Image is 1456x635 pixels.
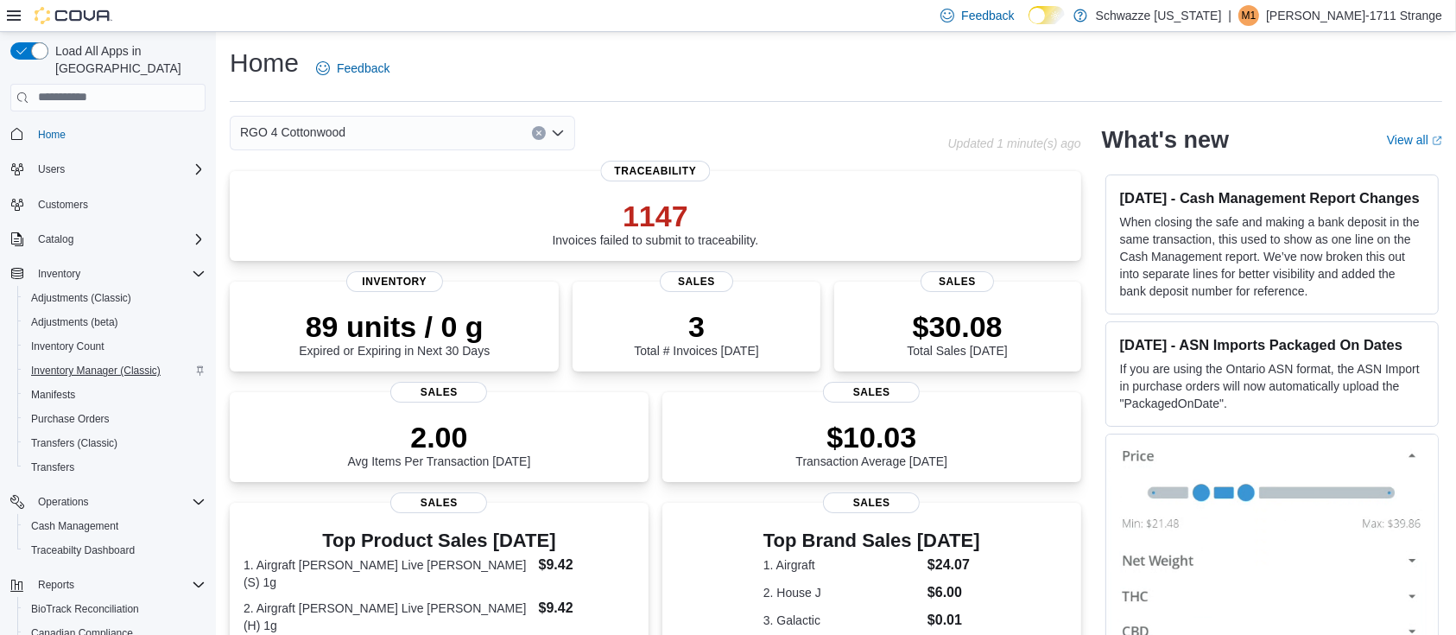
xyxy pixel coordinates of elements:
[3,227,212,251] button: Catalog
[24,336,111,357] a: Inventory Count
[24,336,206,357] span: Inventory Count
[553,199,759,247] div: Invoices failed to submit to traceability.
[31,194,206,215] span: Customers
[244,600,532,634] dt: 2. Airgraft [PERSON_NAME] Live [PERSON_NAME] (H) 1g
[299,309,490,358] div: Expired or Expiring in Next 30 Days
[17,455,212,479] button: Transfers
[24,360,206,381] span: Inventory Manager (Classic)
[921,271,995,292] span: Sales
[927,555,980,575] dd: $24.07
[1120,213,1424,300] p: When closing the safe and making a bank deposit in the same transaction, this used to show as one...
[539,598,635,619] dd: $9.42
[600,161,710,181] span: Traceability
[244,556,532,591] dt: 1. Airgraft [PERSON_NAME] Live [PERSON_NAME] (S) 1g
[38,198,88,212] span: Customers
[337,60,389,77] span: Feedback
[17,538,212,562] button: Traceabilty Dashboard
[31,602,139,616] span: BioTrack Reconciliation
[390,492,487,513] span: Sales
[17,310,212,334] button: Adjustments (beta)
[948,137,1081,150] p: Updated 1 minute(s) ago
[24,312,206,333] span: Adjustments (beta)
[3,192,212,217] button: Customers
[823,492,920,513] span: Sales
[31,436,117,450] span: Transfers (Classic)
[244,530,635,551] h3: Top Product Sales [DATE]
[17,407,212,431] button: Purchase Orders
[31,460,74,474] span: Transfers
[31,124,206,145] span: Home
[763,530,980,551] h3: Top Brand Sales [DATE]
[1096,5,1222,26] p: Schwazze [US_STATE]
[31,519,118,533] span: Cash Management
[31,543,135,557] span: Traceabilty Dashboard
[1029,24,1029,25] span: Dark Mode
[3,573,212,597] button: Reports
[31,492,206,512] span: Operations
[634,309,758,358] div: Total # Invoices [DATE]
[38,578,74,592] span: Reports
[24,599,206,619] span: BioTrack Reconciliation
[823,382,920,403] span: Sales
[24,433,124,454] a: Transfers (Classic)
[17,359,212,383] button: Inventory Manager (Classic)
[347,420,530,454] p: 2.00
[31,412,110,426] span: Purchase Orders
[24,516,206,537] span: Cash Management
[24,457,81,478] a: Transfers
[1120,336,1424,353] h3: [DATE] - ASN Imports Packaged On Dates
[539,555,635,575] dd: $9.42
[24,540,142,561] a: Traceabilty Dashboard
[1029,6,1065,24] input: Dark Mode
[31,315,118,329] span: Adjustments (beta)
[1120,189,1424,206] h3: [DATE] - Cash Management Report Changes
[24,516,125,537] a: Cash Management
[1266,5,1442,26] p: [PERSON_NAME]-1711 Strange
[17,383,212,407] button: Manifests
[551,126,565,140] button: Open list of options
[38,128,66,142] span: Home
[3,122,212,147] button: Home
[634,309,758,344] p: 3
[763,612,921,629] dt: 3. Galactic
[1120,360,1424,412] p: If you are using the Ontario ASN format, the ASN Import in purchase orders will now automatically...
[31,388,75,402] span: Manifests
[31,364,161,378] span: Inventory Manager (Classic)
[240,122,345,143] span: RGO 4 Cottonwood
[31,264,87,284] button: Inventory
[795,420,947,468] div: Transaction Average [DATE]
[24,384,82,405] a: Manifests
[17,597,212,621] button: BioTrack Reconciliation
[31,159,206,180] span: Users
[230,46,299,80] h1: Home
[927,610,980,631] dd: $0.01
[17,286,212,310] button: Adjustments (Classic)
[1228,5,1231,26] p: |
[24,457,206,478] span: Transfers
[24,384,206,405] span: Manifests
[17,431,212,455] button: Transfers (Classic)
[38,495,89,509] span: Operations
[1242,5,1257,26] span: M1
[1238,5,1259,26] div: Mick-1711 Strange
[35,7,112,24] img: Cova
[24,540,206,561] span: Traceabilty Dashboard
[390,382,487,403] span: Sales
[24,288,138,308] a: Adjustments (Classic)
[38,267,80,281] span: Inventory
[24,288,206,308] span: Adjustments (Classic)
[31,575,206,595] span: Reports
[31,575,81,595] button: Reports
[660,271,734,292] span: Sales
[532,126,546,140] button: Clear input
[299,309,490,344] p: 89 units / 0 g
[1432,136,1442,146] svg: External link
[907,309,1007,358] div: Total Sales [DATE]
[31,264,206,284] span: Inventory
[346,271,443,292] span: Inventory
[24,433,206,454] span: Transfers (Classic)
[763,584,921,601] dt: 2. House J
[763,556,921,574] dt: 1. Airgraft
[24,409,206,429] span: Purchase Orders
[24,312,125,333] a: Adjustments (beta)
